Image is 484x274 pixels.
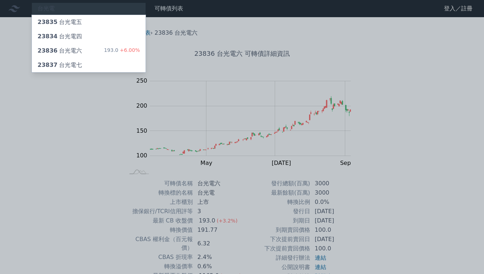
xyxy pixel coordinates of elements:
div: 台光電五 [38,18,82,26]
a: 23834台光電四 [32,29,146,44]
span: +6.00% [118,47,140,53]
span: 23835 [38,19,58,25]
a: 23835台光電五 [32,15,146,29]
div: 193.0 [104,47,140,55]
a: 23836台光電六 193.0+6.00% [32,44,146,58]
a: 23837台光電七 [32,58,146,72]
span: 23837 [38,62,58,68]
div: 台光電四 [38,32,82,41]
div: 台光電七 [38,61,82,69]
span: 23834 [38,33,58,40]
div: 台光電六 [38,47,82,55]
span: 23836 [38,47,58,54]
